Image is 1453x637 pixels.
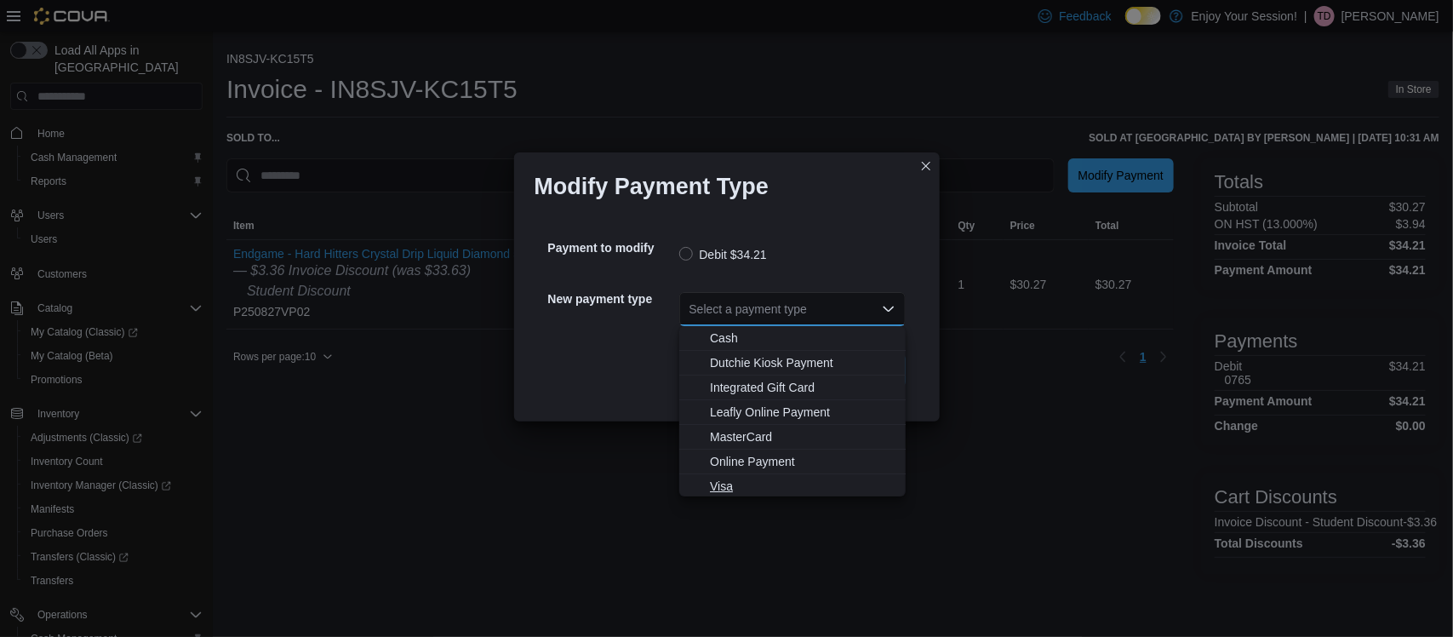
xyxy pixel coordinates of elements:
[679,326,906,499] div: Choose from the following options
[882,302,895,316] button: Close list of options
[548,282,676,316] h5: New payment type
[710,379,895,396] span: Integrated Gift Card
[710,428,895,445] span: MasterCard
[679,244,767,265] label: Debit $34.21
[679,425,906,450] button: MasterCard
[679,450,906,474] button: Online Payment
[916,156,936,176] button: Closes this modal window
[679,400,906,425] button: Leafly Online Payment
[679,326,906,351] button: Cash
[710,330,895,347] span: Cash
[710,404,895,421] span: Leafly Online Payment
[679,376,906,400] button: Integrated Gift Card
[679,474,906,499] button: Visa
[710,453,895,470] span: Online Payment
[679,351,906,376] button: Dutchie Kiosk Payment
[689,299,691,319] input: Accessible screen reader label
[535,173,769,200] h1: Modify Payment Type
[710,478,895,495] span: Visa
[710,354,895,371] span: Dutchie Kiosk Payment
[548,231,676,265] h5: Payment to modify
